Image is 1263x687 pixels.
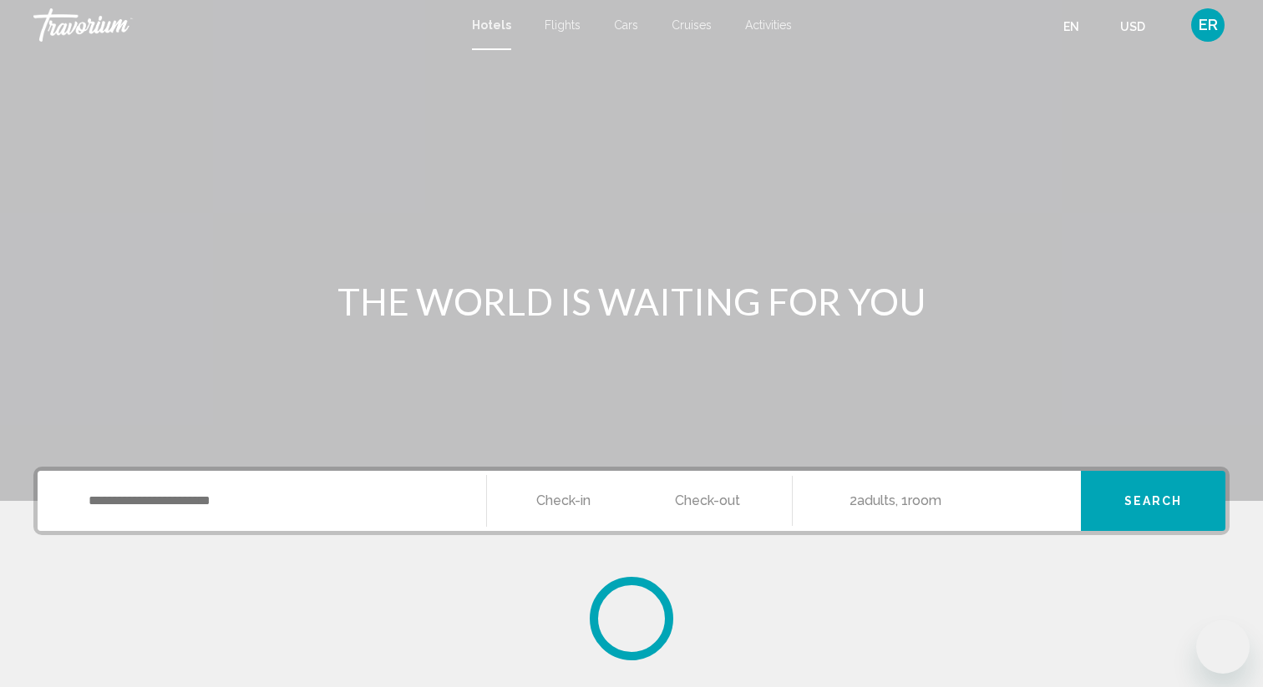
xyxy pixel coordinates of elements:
iframe: Button to launch messaging window [1196,620,1250,674]
a: Cruises [672,18,712,32]
span: Room [908,493,941,508]
span: USD [1120,20,1145,33]
button: Travelers: 2 adults, 0 children [793,471,1082,531]
a: Flights [545,18,581,32]
span: Search [1124,495,1183,508]
button: Change language [1063,14,1095,38]
span: ER [1199,17,1218,33]
h1: THE WORLD IS WAITING FOR YOU [318,280,945,323]
a: Cars [614,18,638,32]
button: Search [1081,471,1225,531]
button: Change currency [1120,14,1161,38]
button: Check in and out dates [487,471,793,531]
a: Hotels [472,18,511,32]
span: 2 [850,489,895,513]
span: en [1063,20,1079,33]
a: Activities [745,18,792,32]
a: Travorium [33,8,455,42]
button: User Menu [1186,8,1230,43]
span: Adults [857,493,895,508]
div: Search widget [38,471,1225,531]
span: , 1 [895,489,941,513]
